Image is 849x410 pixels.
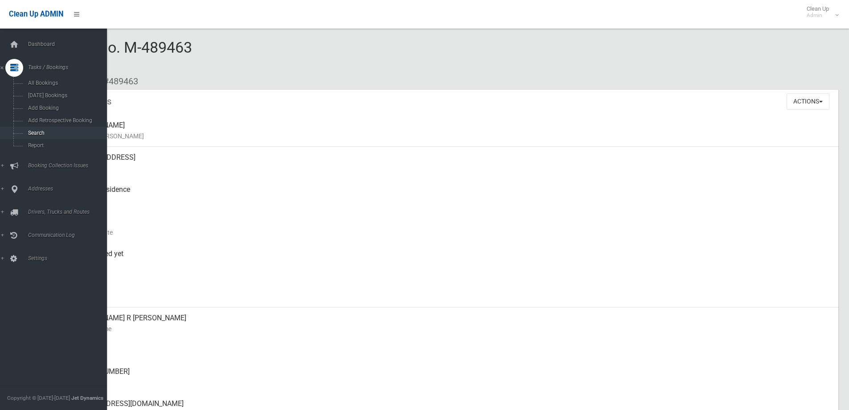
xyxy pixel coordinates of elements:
small: Contact Name [71,323,831,334]
button: Actions [787,93,829,110]
div: Not collected yet [71,243,831,275]
small: Collection Date [71,227,831,238]
span: All Bookings [25,80,106,86]
div: [DATE] [71,275,831,307]
div: [DATE] [71,211,831,243]
span: Search [25,130,106,136]
span: Copyright © [DATE]-[DATE] [7,395,70,401]
div: [STREET_ADDRESS] [71,147,831,179]
span: Drivers, Trucks and Routes [25,209,114,215]
span: Dashboard [25,41,114,47]
span: Communication Log [25,232,114,238]
span: Report [25,142,106,149]
small: Landline [71,377,831,388]
strong: Jet Dynamics [71,395,103,401]
span: Tasks / Bookings [25,64,114,70]
small: Admin [807,12,829,19]
span: Settings [25,255,114,261]
small: Collected At [71,259,831,270]
span: Clean Up [802,5,838,19]
div: [PERSON_NAME] [71,115,831,147]
small: Mobile [71,345,831,356]
span: Clean Up ADMIN [9,10,63,18]
span: Booking Collection Issues [25,162,114,169]
li: #489463 [97,73,138,90]
small: Zone [71,291,831,302]
span: Add Booking [25,105,106,111]
small: Address [71,163,831,174]
span: Booking No. M-489463 [39,38,192,73]
span: Add Retrospective Booking [25,117,106,124]
small: Name of [PERSON_NAME] [71,131,831,141]
span: Addresses [25,186,114,192]
div: [PHONE_NUMBER] [71,361,831,393]
span: [DATE] Bookings [25,92,106,99]
div: [PERSON_NAME] R [PERSON_NAME] [71,307,831,340]
div: Front of Residence [71,179,831,211]
small: Pickup Point [71,195,831,206]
